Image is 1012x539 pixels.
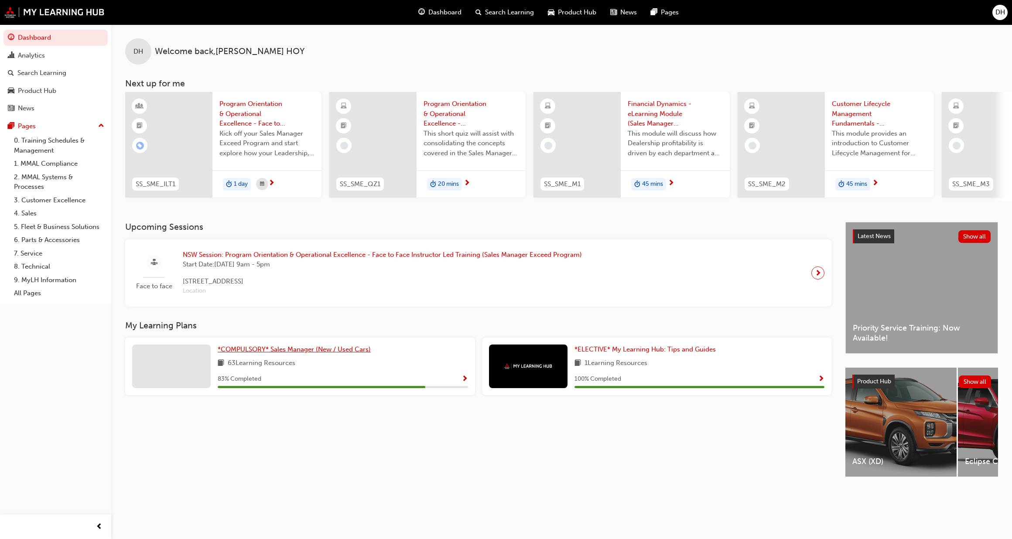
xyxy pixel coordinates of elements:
span: learningResourceType_ELEARNING-icon [953,101,959,112]
span: sessionType_FACE_TO_FACE-icon [151,257,157,268]
span: news-icon [8,105,14,113]
span: pages-icon [8,123,14,130]
span: Face to face [132,281,176,291]
span: car-icon [548,7,554,18]
button: Show Progress [818,374,824,385]
span: learningRecordVerb_NONE-icon [749,142,756,150]
a: SS_SME_ILT1Program Orientation & Operational Excellence - Face to Face Instructor Led Training (S... [125,92,321,198]
span: next-icon [464,180,470,188]
a: 0. Training Schedules & Management [10,134,108,157]
span: next-icon [872,180,879,188]
span: 20 mins [438,179,459,189]
span: guage-icon [418,7,425,18]
span: next-icon [268,180,275,188]
button: Pages [3,118,108,134]
span: Program Orientation & Operational Excellence - Assessment Quiz (Sales Manager Exceed Program) [424,99,519,129]
span: car-icon [8,87,14,95]
span: Location [183,286,582,296]
span: SS_SME_M3 [952,179,990,189]
span: search-icon [475,7,482,18]
div: Pages [18,121,36,131]
span: duration-icon [226,179,232,190]
a: Search Learning [3,65,108,81]
span: SS_SME_ILT1 [136,179,175,189]
span: *COMPULSORY* Sales Manager (New / Used Cars) [218,345,371,353]
span: learningRecordVerb_NONE-icon [340,142,348,150]
span: Financial Dynamics - eLearning Module (Sales Manager Exceed Program) [628,99,723,129]
span: DH [133,47,143,57]
a: 2. MMAL Systems & Processes [10,171,108,194]
a: All Pages [10,287,108,300]
span: 45 mins [846,179,867,189]
span: SS_SME_M1 [544,179,581,189]
span: 83 % Completed [218,374,261,384]
span: This module will discuss how Dealership profitability is driven by each department and what the S... [628,129,723,158]
span: 63 Learning Resources [228,358,295,369]
span: learningResourceType_ELEARNING-icon [545,101,551,112]
button: Show all [958,230,991,243]
a: pages-iconPages [644,3,686,21]
span: SS_SME_QZ1 [340,179,380,189]
span: learningResourceType_INSTRUCTOR_LED-icon [137,101,143,112]
a: news-iconNews [603,3,644,21]
span: learningRecordVerb_ENROLL-icon [136,142,144,150]
a: Latest NewsShow allPriority Service Training: Now Available! [845,222,998,354]
a: Dashboard [3,30,108,46]
a: 8. Technical [10,260,108,273]
span: calendar-icon [260,179,264,190]
a: 3. Customer Excellence [10,194,108,207]
span: learningRecordVerb_NONE-icon [953,142,961,150]
span: chart-icon [8,52,14,60]
span: duration-icon [838,179,844,190]
span: learningResourceType_ELEARNING-icon [341,101,347,112]
span: 1 Learning Resources [585,358,647,369]
span: search-icon [8,69,14,77]
a: News [3,100,108,116]
span: Pages [661,7,679,17]
span: Product Hub [558,7,596,17]
span: NSW Session: Program Orientation & Operational Excellence - Face to Face Instructor Led Training ... [183,250,582,260]
a: car-iconProduct Hub [541,3,603,21]
button: Show all [959,375,991,388]
img: mmal [504,363,552,369]
span: Show Progress [818,375,824,383]
span: next-icon [815,267,821,279]
a: 5. Fleet & Business Solutions [10,220,108,234]
span: learningResourceType_ELEARNING-icon [749,101,755,112]
a: SS_SME_M1Financial Dynamics - eLearning Module (Sales Manager Exceed Program)This module will dis... [533,92,730,198]
span: Kick off your Sales Manager Exceed Program and start explore how your Leadership, Sales Operation... [219,129,315,158]
span: SS_SME_M2 [748,179,786,189]
a: ASX (XD) [845,368,957,477]
span: *ELECTIVE* My Learning Hub: Tips and Guides [574,345,716,353]
a: Latest NewsShow all [853,229,991,243]
span: guage-icon [8,34,14,42]
span: Dashboard [428,7,462,17]
div: Analytics [18,51,45,61]
a: Face to faceNSW Session: Program Orientation & Operational Excellence - Face to Face Instructor L... [132,246,824,300]
a: Analytics [3,48,108,64]
span: prev-icon [96,522,103,532]
span: booktick-icon [749,120,755,132]
button: DH [992,5,1008,20]
span: book-icon [574,358,581,369]
span: booktick-icon [953,120,959,132]
span: up-icon [98,120,104,132]
span: booktick-icon [137,120,143,132]
a: search-iconSearch Learning [468,3,541,21]
span: duration-icon [430,179,436,190]
span: news-icon [610,7,617,18]
span: Welcome back , [PERSON_NAME] HOY [155,47,304,57]
span: ASX (XD) [852,457,950,467]
a: guage-iconDashboard [411,3,468,21]
div: News [18,103,34,113]
span: This short quiz will assist with consolidating the concepts covered in the Sales Manager Exceed '... [424,129,519,158]
div: Search Learning [17,68,66,78]
a: 7. Service [10,247,108,260]
a: *COMPULSORY* Sales Manager (New / Used Cars) [218,345,374,355]
span: 1 day [234,179,248,189]
h3: Next up for me [111,78,1012,89]
img: mmal [4,7,105,18]
span: Customer Lifecycle Management Fundamentals - eLearning Module (Sales Manager Exceed Program) [832,99,927,129]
